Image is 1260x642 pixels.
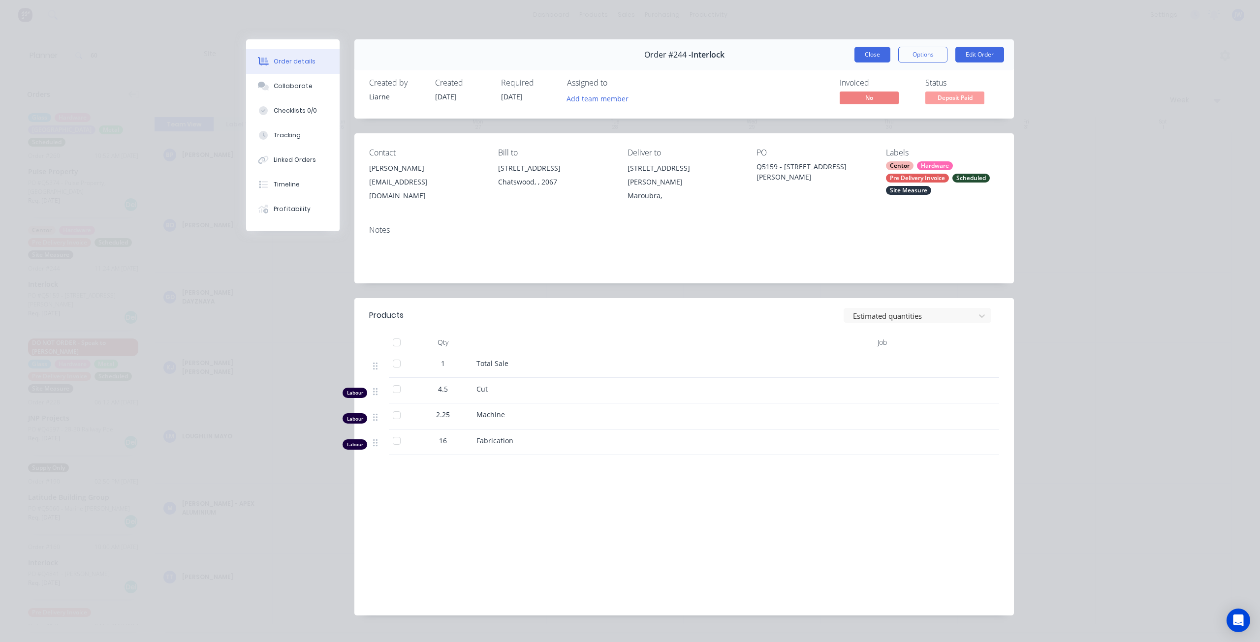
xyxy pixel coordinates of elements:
button: Edit Order [955,47,1004,62]
div: Q5159 - [STREET_ADDRESS][PERSON_NAME] [756,161,870,182]
div: Scheduled [952,174,990,183]
div: Required [501,78,555,88]
button: Tracking [246,123,340,148]
div: Site Measure [886,186,931,195]
button: Close [854,47,890,62]
span: 16 [439,435,447,446]
div: PO [756,148,870,157]
button: Deposit Paid [925,92,984,106]
div: Liarne [369,92,423,102]
button: Add team member [562,92,634,105]
div: [STREET_ADDRESS]Chatswood, , 2067 [498,161,611,193]
div: [EMAIL_ADDRESS][DOMAIN_NAME] [369,175,482,203]
span: 4.5 [438,384,448,394]
div: Timeline [274,180,300,189]
span: Order #244 - [644,50,691,60]
button: Timeline [246,172,340,197]
button: Order details [246,49,340,74]
div: Deliver to [628,148,741,157]
span: [DATE] [501,92,523,101]
div: Centor [886,161,913,170]
span: Deposit Paid [925,92,984,104]
div: [STREET_ADDRESS][PERSON_NAME] [628,161,741,189]
button: Profitability [246,197,340,221]
div: [STREET_ADDRESS] [498,161,611,175]
div: Linked Orders [274,155,316,164]
span: Fabrication [476,436,513,445]
button: Options [898,47,947,62]
div: Qty [413,333,472,352]
div: Assigned to [567,78,665,88]
div: Hardware [917,161,953,170]
span: Machine [476,410,505,419]
div: Tracking [274,131,301,140]
div: [PERSON_NAME][EMAIL_ADDRESS][DOMAIN_NAME] [369,161,482,203]
button: Checklists 0/0 [246,98,340,123]
span: Total Sale [476,359,508,368]
button: Linked Orders [246,148,340,172]
div: Labour [343,439,367,450]
div: Bill to [498,148,611,157]
div: Labels [886,148,999,157]
div: Created [435,78,489,88]
span: Interlock [691,50,724,60]
span: 2.25 [436,409,450,420]
div: Labour [343,388,367,398]
div: Created by [369,78,423,88]
span: No [840,92,899,104]
div: Products [369,309,404,321]
div: Contact [369,148,482,157]
div: Labour [343,413,367,424]
div: Checklists 0/0 [274,106,317,115]
div: Collaborate [274,82,313,91]
div: [PERSON_NAME] [369,161,482,175]
span: 1 [441,358,445,368]
div: Pre Delivery Invoice [886,174,949,183]
div: Invoiced [840,78,913,88]
div: Open Intercom Messenger [1227,609,1250,632]
button: Collaborate [246,74,340,98]
span: Cut [476,384,488,394]
div: Order details [274,57,315,66]
div: Job [817,333,891,352]
span: [DATE] [435,92,457,101]
div: Chatswood, , 2067 [498,175,611,189]
div: Notes [369,225,999,235]
div: Maroubra, [628,189,741,203]
button: Add team member [567,92,634,105]
div: Status [925,78,999,88]
div: Profitability [274,205,311,214]
div: [STREET_ADDRESS][PERSON_NAME]Maroubra, [628,161,741,203]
